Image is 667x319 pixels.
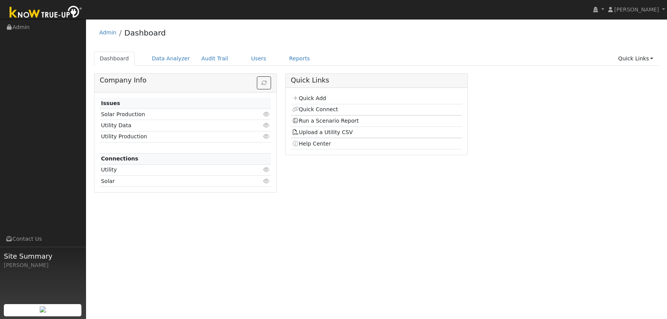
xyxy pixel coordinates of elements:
div: [PERSON_NAME] [4,261,82,269]
i: Click to view [263,134,270,139]
i: Click to view [263,112,270,117]
a: Help Center [292,141,331,147]
td: Solar [100,176,243,187]
i: Click to view [263,178,270,184]
a: Reports [284,52,316,66]
a: Admin [99,29,117,36]
a: Quick Add [292,95,326,101]
span: [PERSON_NAME] [614,6,659,13]
strong: Connections [101,155,138,162]
a: Run a Scenario Report [292,118,359,124]
td: Solar Production [100,109,243,120]
a: Data Analyzer [146,52,196,66]
a: Quick Links [612,52,659,66]
a: Quick Connect [292,106,338,112]
a: Audit Trail [196,52,234,66]
td: Utility Production [100,131,243,142]
h5: Quick Links [291,76,463,84]
i: Click to view [263,167,270,172]
td: Utility [100,164,243,175]
h5: Company Info [100,76,271,84]
img: retrieve [40,306,46,313]
a: Dashboard [94,52,135,66]
a: Dashboard [124,28,166,37]
i: Click to view [263,123,270,128]
a: Upload a Utility CSV [292,129,353,135]
strong: Issues [101,100,120,106]
img: Know True-Up [6,4,86,21]
span: Site Summary [4,251,82,261]
td: Utility Data [100,120,243,131]
a: Users [245,52,272,66]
